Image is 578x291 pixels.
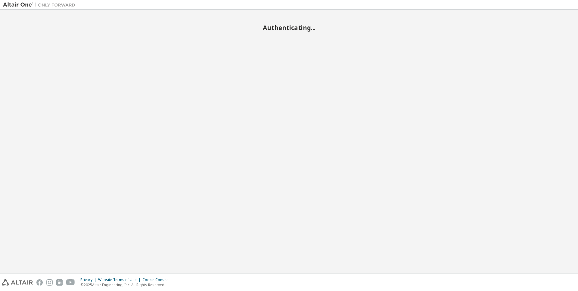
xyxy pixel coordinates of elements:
[46,279,53,286] img: instagram.svg
[2,279,33,286] img: altair_logo.svg
[80,277,98,282] div: Privacy
[3,24,575,32] h2: Authenticating...
[80,282,173,287] p: © 2025 Altair Engineering, Inc. All Rights Reserved.
[142,277,173,282] div: Cookie Consent
[36,279,43,286] img: facebook.svg
[98,277,142,282] div: Website Terms of Use
[56,279,63,286] img: linkedin.svg
[66,279,75,286] img: youtube.svg
[3,2,78,8] img: Altair One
